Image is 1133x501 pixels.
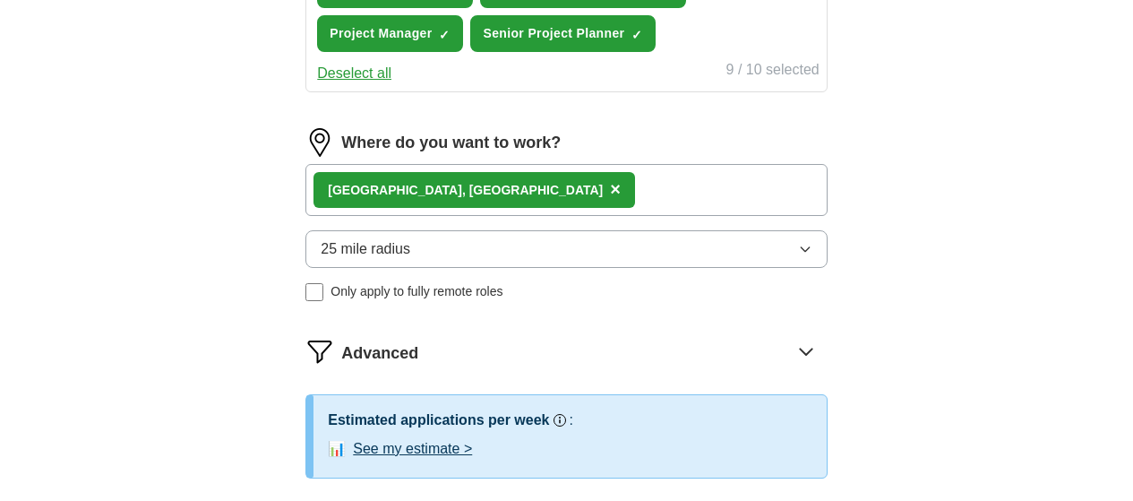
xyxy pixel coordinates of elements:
span: 25 mile radius [321,238,410,260]
div: [GEOGRAPHIC_DATA], [GEOGRAPHIC_DATA] [328,181,603,200]
button: Senior Project Planner✓ [470,15,656,52]
label: Where do you want to work? [341,131,561,155]
img: filter [305,337,334,366]
span: ✓ [631,28,642,42]
button: Project Manager✓ [317,15,463,52]
span: Only apply to fully remote roles [330,282,502,301]
span: × [610,179,621,199]
button: See my estimate > [353,438,472,460]
h3: : [570,410,573,431]
button: 25 mile radius [305,230,827,268]
button: Deselect all [317,63,391,84]
span: Project Manager [330,24,432,43]
h3: Estimated applications per week [328,410,549,431]
input: Only apply to fully remote roles [305,283,323,301]
span: ✓ [439,28,450,42]
span: Advanced [341,341,418,366]
span: Senior Project Planner [483,24,624,43]
span: 📊 [328,438,346,460]
div: 9 / 10 selected [726,59,820,84]
img: location.png [305,128,334,157]
button: × [610,177,621,203]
